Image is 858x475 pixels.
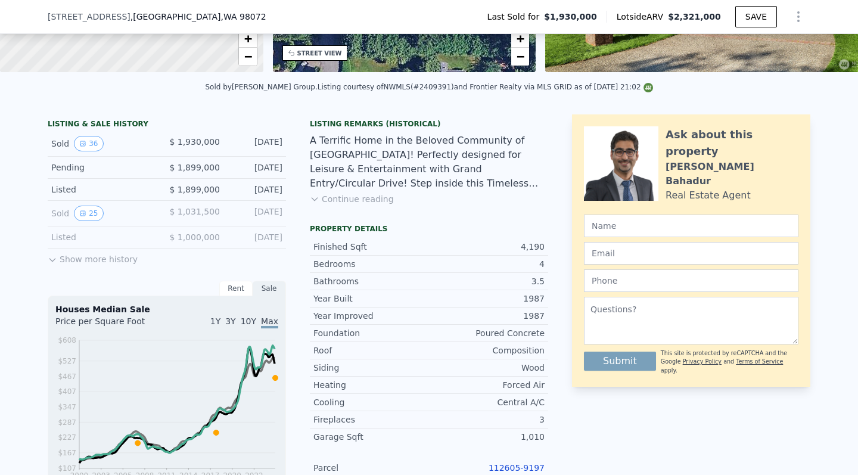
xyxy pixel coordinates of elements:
[313,275,429,287] div: Bathrooms
[584,215,798,237] input: Name
[51,136,157,151] div: Sold
[58,418,76,427] tspan: $287
[169,207,220,216] span: $ 1,031,500
[429,275,545,287] div: 3.5
[313,462,429,474] div: Parcel
[617,11,668,23] span: Lotside ARV
[239,48,257,66] a: Zoom out
[253,281,286,296] div: Sale
[429,327,545,339] div: Poured Concrete
[661,349,798,375] div: This site is protected by reCAPTCHA and the Google and apply.
[584,352,656,371] button: Submit
[429,396,545,408] div: Central A/C
[584,242,798,265] input: Email
[58,357,76,365] tspan: $527
[229,231,282,243] div: [DATE]
[517,49,524,64] span: −
[55,303,278,315] div: Houses Median Sale
[210,316,220,326] span: 1Y
[489,463,545,473] a: 112605-9197
[169,163,220,172] span: $ 1,899,000
[58,372,76,381] tspan: $467
[220,12,266,21] span: , WA 98072
[229,206,282,221] div: [DATE]
[297,49,342,58] div: STREET VIEW
[313,241,429,253] div: Finished Sqft
[313,327,429,339] div: Foundation
[239,30,257,48] a: Zoom in
[511,30,529,48] a: Zoom in
[58,387,76,396] tspan: $407
[318,83,653,91] div: Listing courtesy of NWMLS (#2409391) and Frontier Realty via MLS GRID as of [DATE] 21:02
[313,379,429,391] div: Heating
[429,293,545,305] div: 1987
[58,433,76,442] tspan: $227
[244,31,251,46] span: +
[55,315,167,334] div: Price per Square Foot
[517,31,524,46] span: +
[130,11,266,23] span: , [GEOGRAPHIC_DATA]
[310,134,548,191] div: A Terrific Home in the Beloved Community of [GEOGRAPHIC_DATA]! Perfectly designed for Leisure & E...
[666,160,798,188] div: [PERSON_NAME] Bahadur
[74,206,103,221] button: View historical data
[313,293,429,305] div: Year Built
[169,137,220,147] span: $ 1,930,000
[205,83,317,91] div: Sold by [PERSON_NAME] Group .
[429,362,545,374] div: Wood
[229,136,282,151] div: [DATE]
[643,83,653,92] img: NWMLS Logo
[736,358,783,365] a: Terms of Service
[261,316,278,328] span: Max
[51,231,157,243] div: Listed
[169,232,220,242] span: $ 1,000,000
[313,362,429,374] div: Siding
[666,126,798,160] div: Ask about this property
[683,358,722,365] a: Privacy Policy
[313,344,429,356] div: Roof
[429,431,545,443] div: 1,010
[544,11,597,23] span: $1,930,000
[429,310,545,322] div: 1987
[310,224,548,234] div: Property details
[169,185,220,194] span: $ 1,899,000
[58,449,76,457] tspan: $167
[51,184,157,195] div: Listed
[48,249,138,265] button: Show more history
[51,206,157,221] div: Sold
[313,414,429,426] div: Fireplaces
[313,310,429,322] div: Year Improved
[219,281,253,296] div: Rent
[313,396,429,408] div: Cooling
[74,136,103,151] button: View historical data
[786,5,810,29] button: Show Options
[244,49,251,64] span: −
[48,119,286,131] div: LISTING & SALE HISTORY
[511,48,529,66] a: Zoom out
[229,162,282,173] div: [DATE]
[310,119,548,129] div: Listing Remarks (Historical)
[58,336,76,344] tspan: $608
[51,162,157,173] div: Pending
[429,258,545,270] div: 4
[666,188,751,203] div: Real Estate Agent
[429,241,545,253] div: 4,190
[429,379,545,391] div: Forced Air
[225,316,235,326] span: 3Y
[487,11,545,23] span: Last Sold for
[668,12,721,21] span: $2,321,000
[58,403,76,411] tspan: $347
[58,464,76,473] tspan: $107
[310,193,394,205] button: Continue reading
[313,258,429,270] div: Bedrooms
[735,6,777,27] button: SAVE
[229,184,282,195] div: [DATE]
[584,269,798,292] input: Phone
[48,11,130,23] span: [STREET_ADDRESS]
[241,316,256,326] span: 10Y
[313,431,429,443] div: Garage Sqft
[429,344,545,356] div: Composition
[429,414,545,426] div: 3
